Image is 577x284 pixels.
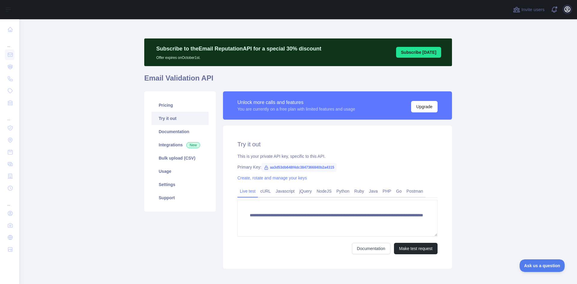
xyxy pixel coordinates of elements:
div: ... [5,36,14,48]
button: Subscribe [DATE] [396,47,441,58]
a: Create, rotate and manage your keys [237,176,307,180]
a: Python [334,186,352,196]
div: This is your private API key, specific to this API. [237,153,438,159]
a: Integrations New [151,138,209,151]
a: Bulk upload (CSV) [151,151,209,165]
a: NodeJS [314,186,334,196]
a: Documentation [352,243,390,254]
a: Postman [404,186,426,196]
span: aa3d53db648f4dc3847366840b2a4315 [261,163,337,172]
iframe: Toggle Customer Support [520,259,565,272]
div: Unlock more calls and features [237,99,355,106]
p: Offer expires on October 1st. [156,53,321,60]
button: Invite users [512,5,546,14]
a: Javascript [273,186,297,196]
h2: Try it out [237,140,438,148]
button: Upgrade [411,101,438,112]
a: Documentation [151,125,209,138]
p: Subscribe to the Email Reputation API for a special 30 % discount [156,44,321,53]
a: Pricing [151,99,209,112]
a: Support [151,191,209,204]
div: ... [5,109,14,121]
button: Make test request [394,243,438,254]
div: You are currently on a free plan with limited features and usage [237,106,355,112]
a: Ruby [352,186,367,196]
a: Usage [151,165,209,178]
a: Try it out [151,112,209,125]
div: ... [5,195,14,207]
h1: Email Validation API [144,73,452,88]
a: Live test [237,186,258,196]
a: PHP [380,186,394,196]
a: Java [367,186,380,196]
div: Primary Key: [237,164,438,170]
a: Settings [151,178,209,191]
a: jQuery [297,186,314,196]
a: cURL [258,186,273,196]
span: New [186,142,200,148]
span: Invite users [521,6,545,13]
a: Go [394,186,404,196]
